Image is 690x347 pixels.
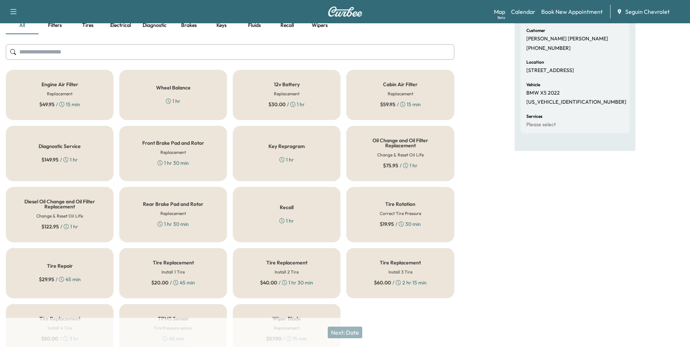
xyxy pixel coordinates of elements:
[358,138,442,148] h5: Oil Change and Oil Filter Replacement
[137,17,172,34] button: Diagnostic
[274,82,300,87] h5: 12v Battery
[41,82,78,87] h5: Engine Air Filter
[526,121,556,128] p: Please select
[36,213,83,219] h6: Change & Reset Oil Life
[385,202,415,207] h5: Tire Rotation
[526,83,540,87] h6: Vehicle
[47,91,72,97] h6: Replacement
[268,101,286,108] span: $ 30.00
[526,114,542,119] h6: Services
[142,140,204,145] h5: Front Brake Pad and Rotor
[172,17,205,34] button: Brakes
[526,28,545,33] h6: Customer
[6,17,454,34] div: basic tabs example
[268,101,305,108] div: / 1 hr
[104,17,137,34] button: Electrical
[268,144,305,149] h5: Key Reprogram
[39,17,71,34] button: Filters
[260,279,277,286] span: $ 40.00
[160,149,186,156] h6: Replacement
[161,269,185,275] h6: Install 1 Tire
[526,36,608,42] p: [PERSON_NAME] [PERSON_NAME]
[271,17,303,34] button: Recall
[526,45,571,52] p: [PHONE_NUMBER]
[374,279,391,286] span: $ 60.00
[39,144,81,149] h5: Diagnostic Service
[41,156,78,163] div: / 1 hr
[380,210,421,217] h6: Correct Tire Pressure
[151,279,168,286] span: $ 20.00
[303,17,336,34] button: Wipers
[380,101,395,108] span: $ 59.95
[383,162,418,169] div: / 1 hr
[156,85,191,90] h5: Wheel Balance
[280,205,294,210] h5: Recall
[526,67,574,74] p: [STREET_ADDRESS]
[380,260,421,265] h5: Tire Replacement
[383,162,398,169] span: $ 75.95
[238,17,271,34] button: Fluids
[511,7,535,16] a: Calendar
[380,220,394,228] span: $ 19.95
[279,156,294,163] div: 1 hr
[157,159,189,167] div: 1 hr 30 min
[39,276,81,283] div: / 45 min
[541,7,603,16] a: Book New Appointment
[374,279,427,286] div: / 2 hr 15 min
[6,17,39,34] button: all
[625,7,670,16] span: Seguin Chevrolet
[158,316,189,321] h5: TPMS Sensor
[526,90,560,96] p: BMW X5 2022
[205,17,238,34] button: Keys
[166,97,180,105] div: 1 hr
[380,220,421,228] div: / 30 min
[388,269,412,275] h6: Install 3 Tire
[260,279,313,286] div: / 1 hr 30 min
[18,199,101,209] h5: Diesel Oil Change and Oil Filter Replacement
[39,101,55,108] span: $ 49.95
[143,202,203,207] h5: Rear Brake Pad and Rotor
[71,17,104,34] button: Tires
[153,260,194,265] h5: Tire Replacement
[41,223,78,230] div: / 1 hr
[275,269,299,275] h6: Install 2 Tire
[274,91,299,97] h6: Replacement
[526,99,626,105] p: [US_VEHICLE_IDENTIFICATION_NUMBER]
[41,156,59,163] span: $ 149.95
[380,101,421,108] div: / 15 min
[279,217,294,224] div: 1 hr
[383,82,418,87] h5: Cabin Air Filter
[47,263,73,268] h5: Tire Repair
[160,210,186,217] h6: Replacement
[388,91,413,97] h6: Replacement
[526,60,544,64] h6: Location
[41,223,59,230] span: $ 122.95
[498,15,505,20] div: Beta
[39,276,54,283] span: $ 29.95
[272,316,301,321] h5: Wiper Blade
[328,7,363,17] img: Curbee Logo
[266,260,307,265] h5: Tire Replacement
[494,7,505,16] a: MapBeta
[39,101,80,108] div: / 15 min
[151,279,195,286] div: / 45 min
[377,152,424,158] h6: Change & Reset Oil Life
[157,220,189,228] div: 1 hr 30 min
[39,316,80,321] h5: Tire Replacement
